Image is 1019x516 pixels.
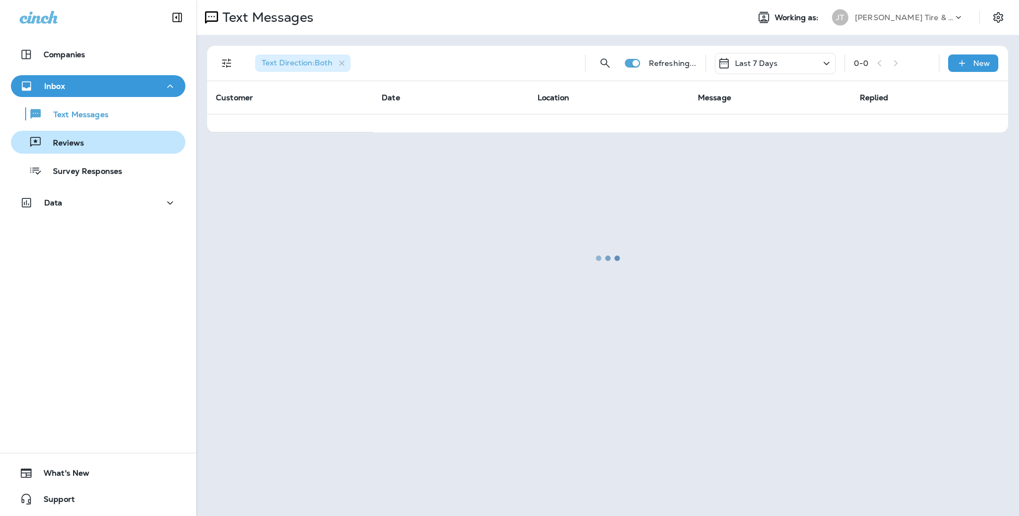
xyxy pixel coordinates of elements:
[11,75,185,97] button: Inbox
[42,138,84,149] p: Reviews
[11,102,185,125] button: Text Messages
[42,167,122,177] p: Survey Responses
[44,198,63,207] p: Data
[44,82,65,90] p: Inbox
[11,462,185,484] button: What's New
[11,488,185,510] button: Support
[162,7,192,28] button: Collapse Sidebar
[33,495,75,508] span: Support
[11,131,185,154] button: Reviews
[973,59,990,68] p: New
[33,469,89,482] span: What's New
[11,44,185,65] button: Companies
[44,50,85,59] p: Companies
[43,110,108,120] p: Text Messages
[11,159,185,182] button: Survey Responses
[11,192,185,214] button: Data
